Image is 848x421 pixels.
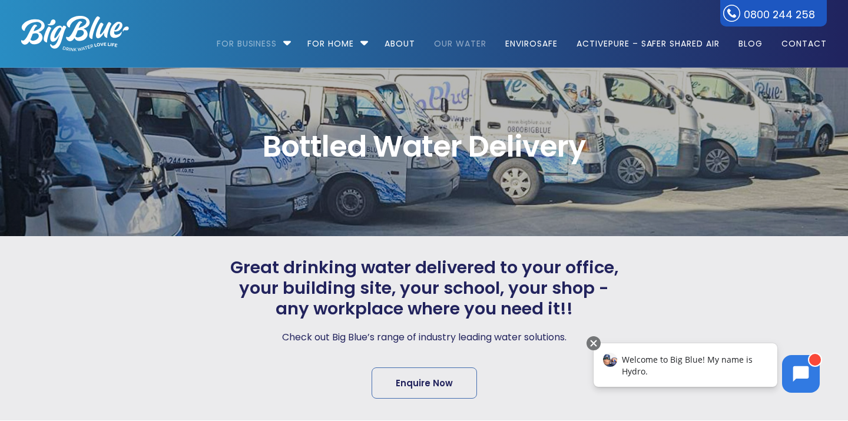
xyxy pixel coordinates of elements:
span: Bottled Water Delivery [21,132,827,161]
a: Enquire Now [372,367,477,399]
iframe: Chatbot [581,334,832,405]
span: Great drinking water delivered to your office, your building site, your school, your shop - any w... [228,257,620,319]
img: logo [21,16,129,51]
p: Check out Big Blue’s range of industry leading water solutions. [228,329,620,346]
